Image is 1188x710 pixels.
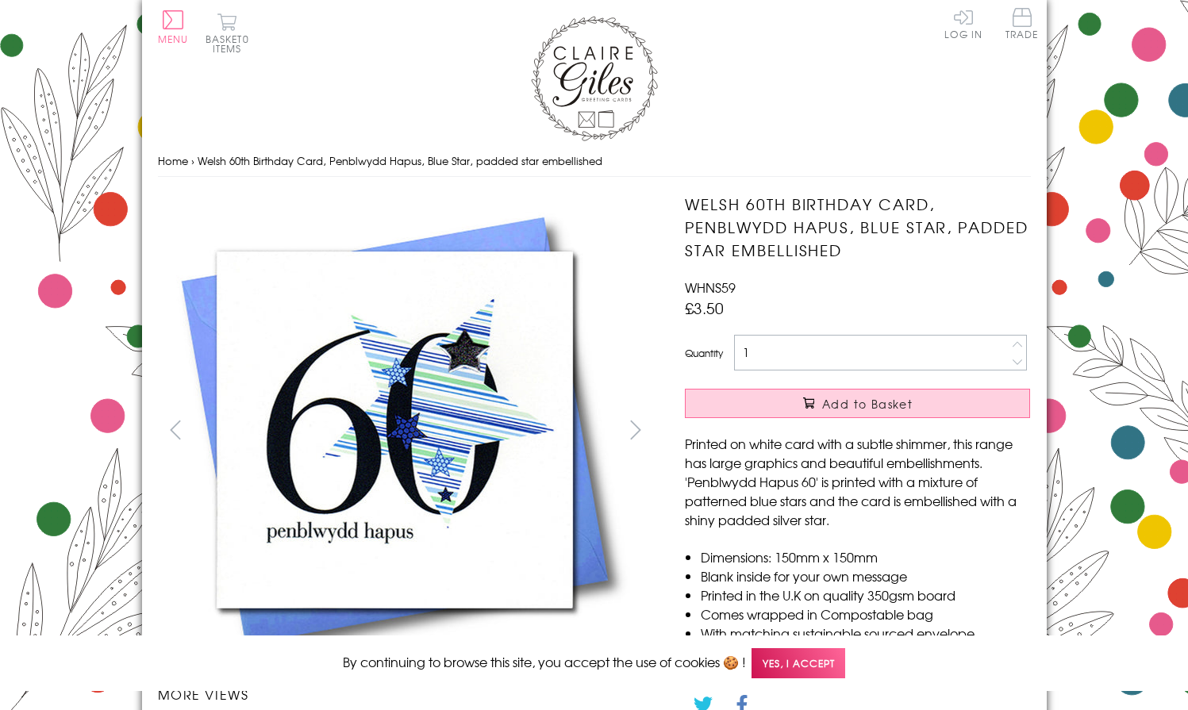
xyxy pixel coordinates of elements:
[701,604,1030,624] li: Comes wrapped in Compostable bag
[944,8,982,39] a: Log In
[685,389,1030,418] button: Add to Basket
[701,585,1030,604] li: Printed in the U.K on quality 350gsm board
[685,297,724,319] span: £3.50
[158,153,188,168] a: Home
[158,145,1031,178] nav: breadcrumbs
[701,547,1030,566] li: Dimensions: 150mm x 150mm
[685,346,723,360] label: Quantity
[617,412,653,447] button: next
[531,16,658,141] img: Claire Giles Greetings Cards
[685,434,1030,529] p: Printed on white card with a subtle shimmer, this range has large graphics and beautiful embellis...
[158,193,634,669] img: Welsh 60th Birthday Card, Penblwydd Hapus, Blue Star, padded star embellished
[1005,8,1039,39] span: Trade
[191,153,194,168] span: ›
[752,648,845,679] span: Yes, I accept
[701,624,1030,643] li: With matching sustainable sourced envelope
[206,13,249,53] button: Basket0 items
[158,412,194,447] button: prev
[198,153,602,168] span: Welsh 60th Birthday Card, Penblwydd Hapus, Blue Star, padded star embellished
[158,685,654,704] h3: More views
[158,32,189,46] span: Menu
[213,32,249,56] span: 0 items
[822,396,913,412] span: Add to Basket
[685,193,1030,261] h1: Welsh 60th Birthday Card, Penblwydd Hapus, Blue Star, padded star embellished
[685,278,736,297] span: WHNS59
[1005,8,1039,42] a: Trade
[701,566,1030,585] li: Blank inside for your own message
[158,10,189,44] button: Menu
